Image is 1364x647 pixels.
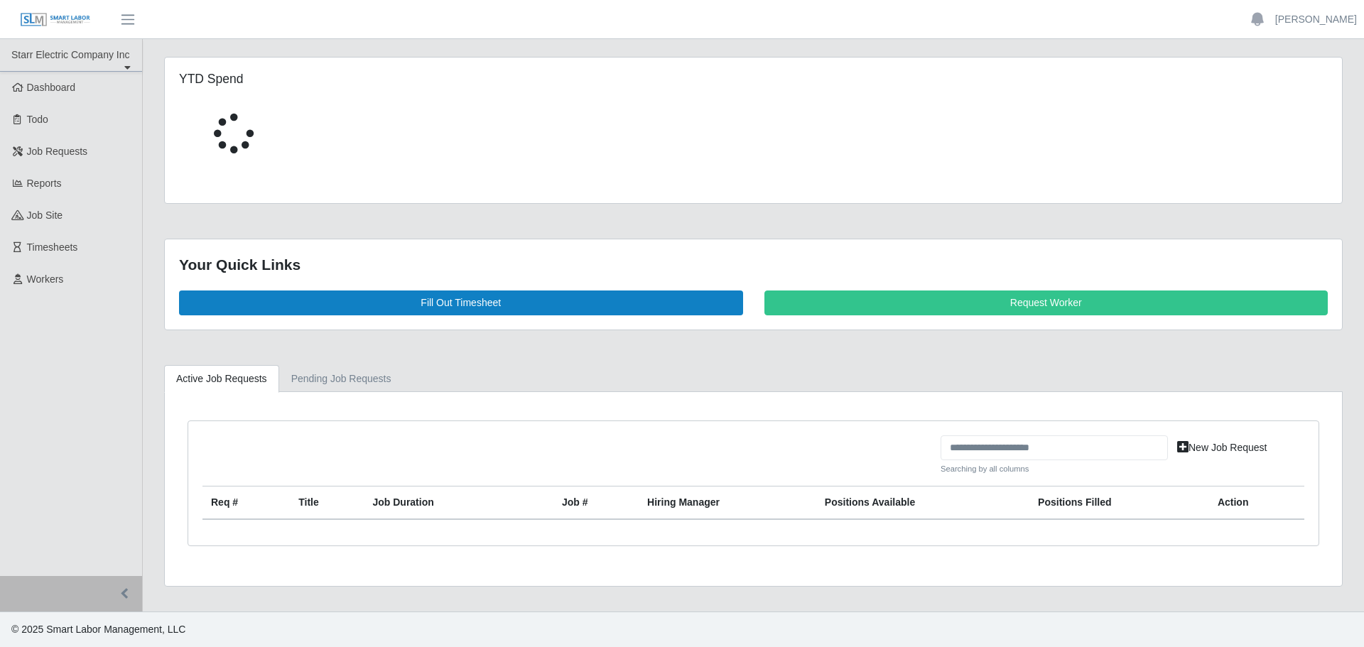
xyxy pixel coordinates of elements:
[11,624,185,635] span: © 2025 Smart Labor Management, LLC
[764,290,1328,315] a: Request Worker
[364,486,519,520] th: Job Duration
[816,486,1029,520] th: Positions Available
[27,241,78,253] span: Timesheets
[279,365,404,393] a: Pending Job Requests
[164,365,279,393] a: Active Job Requests
[27,146,88,157] span: Job Requests
[1209,486,1304,520] th: Action
[27,273,64,285] span: Workers
[553,486,639,520] th: Job #
[27,114,48,125] span: Todo
[639,486,816,520] th: Hiring Manager
[202,486,290,520] th: Req #
[941,463,1168,475] small: Searching by all columns
[27,178,62,189] span: Reports
[179,290,743,315] a: Fill Out Timesheet
[1275,12,1357,27] a: [PERSON_NAME]
[20,12,91,28] img: SLM Logo
[179,254,1328,276] div: Your Quick Links
[1029,486,1209,520] th: Positions Filled
[179,72,548,87] h5: YTD Spend
[290,486,364,520] th: Title
[27,82,76,93] span: Dashboard
[27,210,63,221] span: job site
[1168,435,1277,460] a: New Job Request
